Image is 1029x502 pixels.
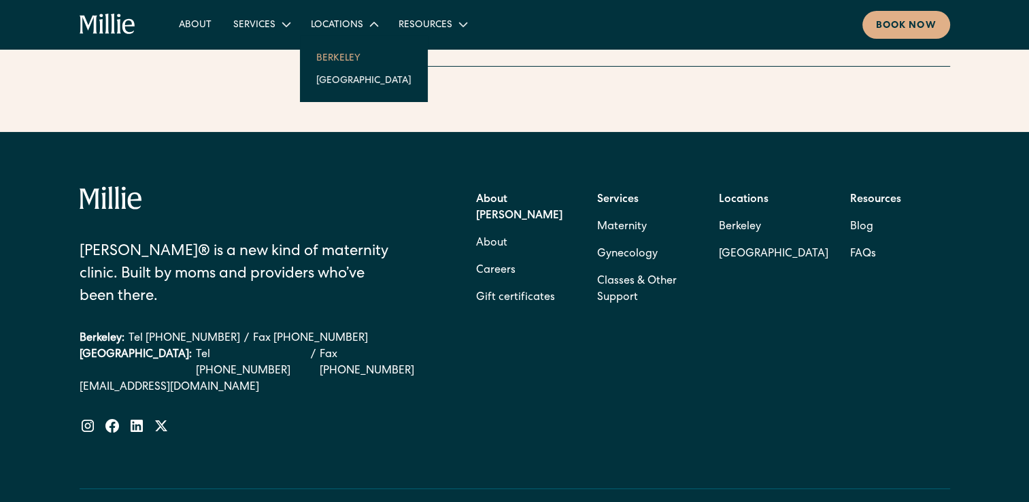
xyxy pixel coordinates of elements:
[244,331,249,347] div: /
[862,11,950,39] a: Book now
[476,257,516,284] a: Careers
[300,35,428,102] nav: Locations
[850,195,901,205] strong: Resources
[311,347,316,380] div: /
[222,13,300,35] div: Services
[597,214,647,241] a: Maternity
[129,331,240,347] a: Tel [PHONE_NUMBER]
[80,241,400,309] div: [PERSON_NAME]® is a new kind of maternity clinic. Built by moms and providers who’ve been there.
[311,18,363,33] div: Locations
[719,214,828,241] a: Berkeley
[253,331,368,347] a: Fax [PHONE_NUMBER]
[597,268,697,312] a: Classes & Other Support
[305,46,422,69] a: Berkeley
[300,13,388,35] div: Locations
[388,13,477,35] div: Resources
[399,18,452,33] div: Resources
[233,18,275,33] div: Services
[320,347,435,380] a: Fax [PHONE_NUMBER]
[876,19,937,33] div: Book now
[305,69,422,91] a: [GEOGRAPHIC_DATA]
[80,14,136,35] a: home
[850,241,876,268] a: FAQs
[80,380,435,396] a: [EMAIL_ADDRESS][DOMAIN_NAME]
[476,284,555,312] a: Gift certificates
[850,214,873,241] a: Blog
[719,241,828,268] a: [GEOGRAPHIC_DATA]
[597,241,658,268] a: Gynecology
[80,347,192,380] div: [GEOGRAPHIC_DATA]:
[168,13,222,35] a: About
[719,195,769,205] strong: Locations
[196,347,307,380] a: Tel [PHONE_NUMBER]
[476,195,562,222] strong: About [PERSON_NAME]
[597,195,639,205] strong: Services
[80,331,124,347] div: Berkeley:
[476,230,507,257] a: About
